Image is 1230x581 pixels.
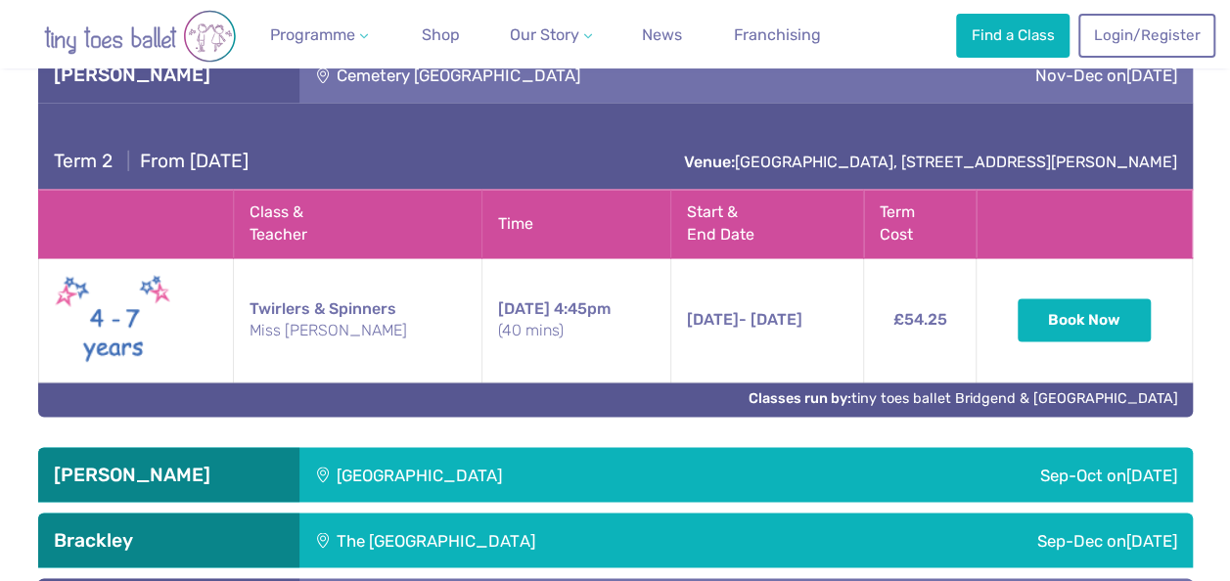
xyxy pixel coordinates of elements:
[299,513,831,567] div: The [GEOGRAPHIC_DATA]
[956,14,1070,57] a: Find a Class
[684,153,735,171] strong: Venue:
[670,190,863,258] th: Start & End Date
[498,299,550,318] span: [DATE]
[830,513,1192,567] div: Sep-Dec on
[262,16,376,55] a: Programme
[687,310,802,329] span: - [DATE]
[299,447,804,502] div: [GEOGRAPHIC_DATA]
[502,16,600,55] a: Our Story
[687,310,739,329] span: [DATE]
[481,258,670,382] td: 4:45pm
[864,190,977,258] th: Term Cost
[684,153,1177,171] a: Venue:[GEOGRAPHIC_DATA], [STREET_ADDRESS][PERSON_NAME]
[54,64,284,87] h3: [PERSON_NAME]
[250,320,465,341] small: Miss [PERSON_NAME]
[234,190,481,258] th: Class & Teacher
[863,48,1193,103] div: Nov-Dec on
[1126,66,1177,85] span: [DATE]
[498,320,655,341] small: (40 mins)
[54,528,284,552] h3: Brackley
[1126,530,1177,550] span: [DATE]
[55,270,172,370] img: Twirlers & Spinners New (May 2025)
[54,150,249,173] h4: From [DATE]
[1126,465,1177,484] span: [DATE]
[642,25,682,44] span: News
[749,390,851,407] strong: Classes run by:
[481,190,670,258] th: Time
[299,48,863,103] div: Cemetery [GEOGRAPHIC_DATA]
[726,16,829,55] a: Franchising
[1078,14,1215,57] a: Login/Register
[510,25,579,44] span: Our Story
[804,447,1193,502] div: Sep-Oct on
[864,258,977,382] td: £54.25
[1018,298,1151,341] button: Book Now
[270,25,355,44] span: Programme
[54,150,113,172] span: Term 2
[234,258,481,382] td: Twirlers & Spinners
[634,16,690,55] a: News
[54,463,284,486] h3: [PERSON_NAME]
[414,16,468,55] a: Shop
[422,25,460,44] span: Shop
[117,150,140,172] span: |
[23,10,257,63] img: tiny toes ballet
[734,25,821,44] span: Franchising
[749,390,1178,407] a: Classes run by:tiny toes ballet Bridgend & [GEOGRAPHIC_DATA]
